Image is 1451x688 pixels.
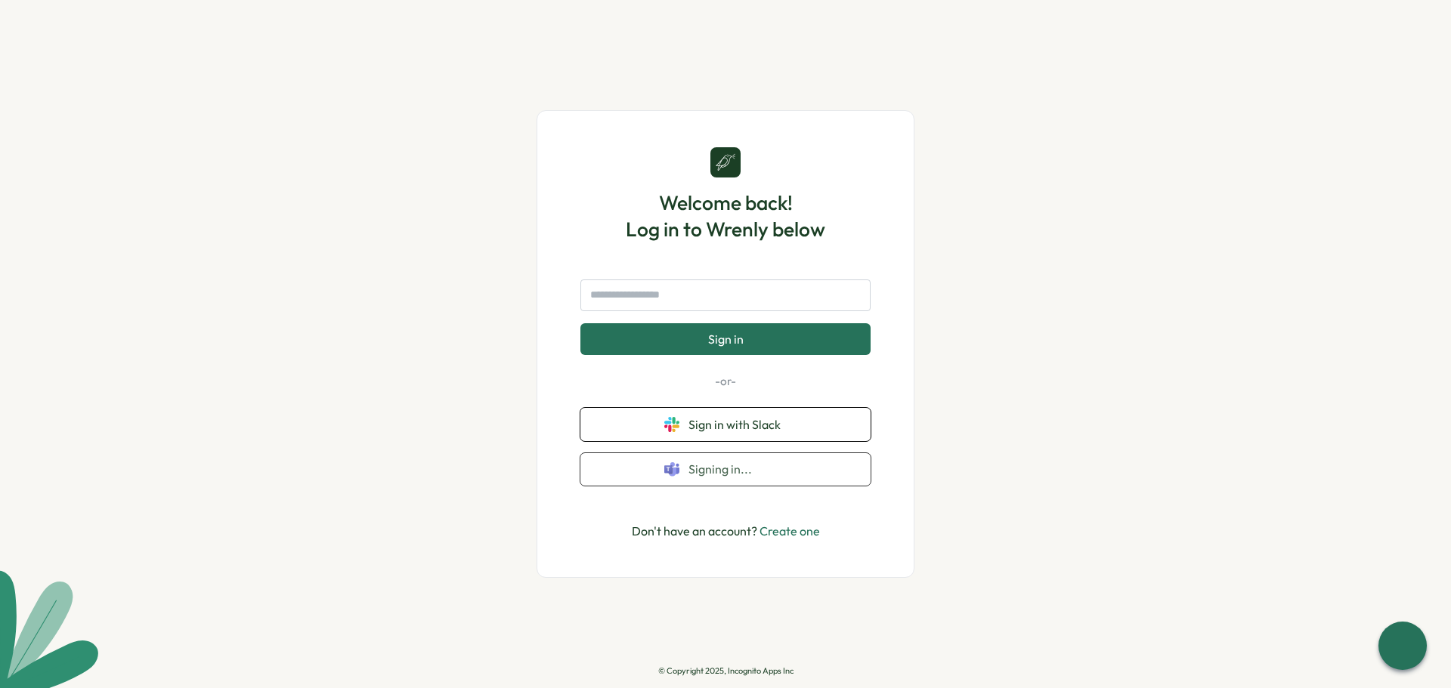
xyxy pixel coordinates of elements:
[760,523,820,538] a: Create one
[580,323,871,355] button: Sign in
[626,190,825,242] h1: Welcome back! Log in to Wrenly below
[580,453,871,486] button: Signing in...
[708,332,744,346] span: Sign in
[688,418,787,431] span: Sign in with Slack
[580,408,871,441] button: Sign in with Slack
[580,373,871,390] p: -or-
[688,462,787,476] span: Signing in...
[658,666,794,676] p: © Copyright 2025, Incognito Apps Inc
[632,522,820,541] p: Don't have an account?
